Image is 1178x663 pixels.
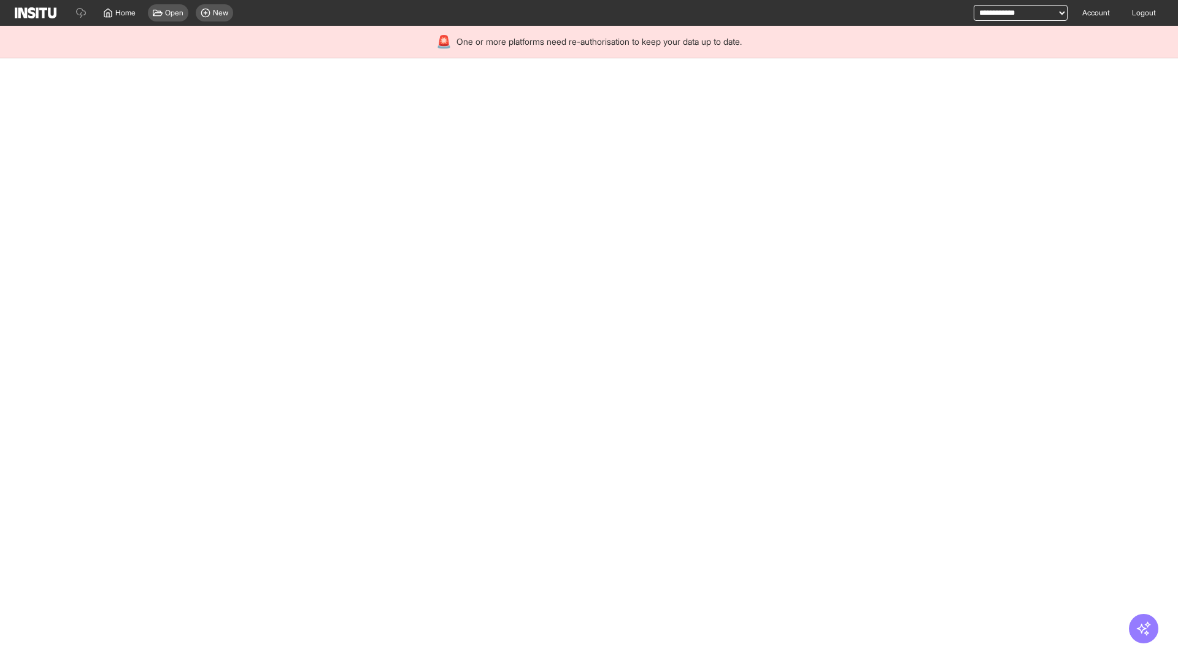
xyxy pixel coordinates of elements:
[115,8,136,18] span: Home
[456,36,742,48] span: One or more platforms need re-authorisation to keep your data up to date.
[165,8,183,18] span: Open
[213,8,228,18] span: New
[436,33,452,50] div: 🚨
[15,7,56,18] img: Logo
